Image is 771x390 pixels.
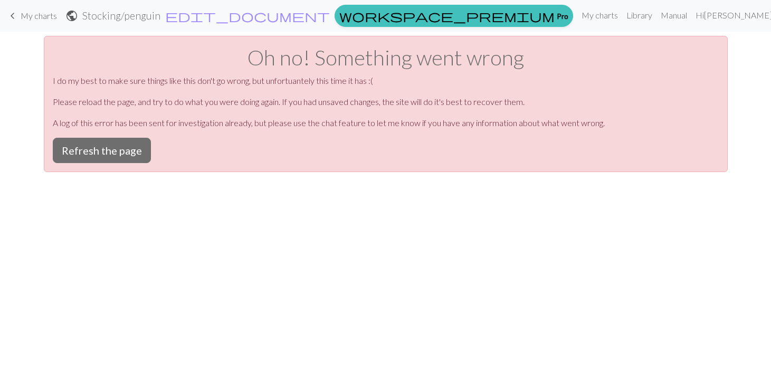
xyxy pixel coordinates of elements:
[339,8,555,23] span: workspace_premium
[335,5,573,27] a: Pro
[53,96,719,108] p: Please reload the page, and try to do what you were doing again. If you had unsaved changes, the ...
[82,9,160,22] h2: Stocking / penguin
[65,8,78,23] span: public
[53,138,151,163] button: Refresh the page
[656,5,691,26] a: Manual
[577,5,622,26] a: My charts
[165,8,330,23] span: edit_document
[53,74,719,87] p: I do my best to make sure things like this don't go wrong, but unfortuantely this time it has :(
[622,5,656,26] a: Library
[53,117,719,129] p: A log of this error has been sent for investigation already, but please use the chat feature to l...
[53,45,719,70] h1: Oh no! Something went wrong
[21,11,57,21] span: My charts
[6,7,57,25] a: My charts
[6,8,19,23] span: keyboard_arrow_left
